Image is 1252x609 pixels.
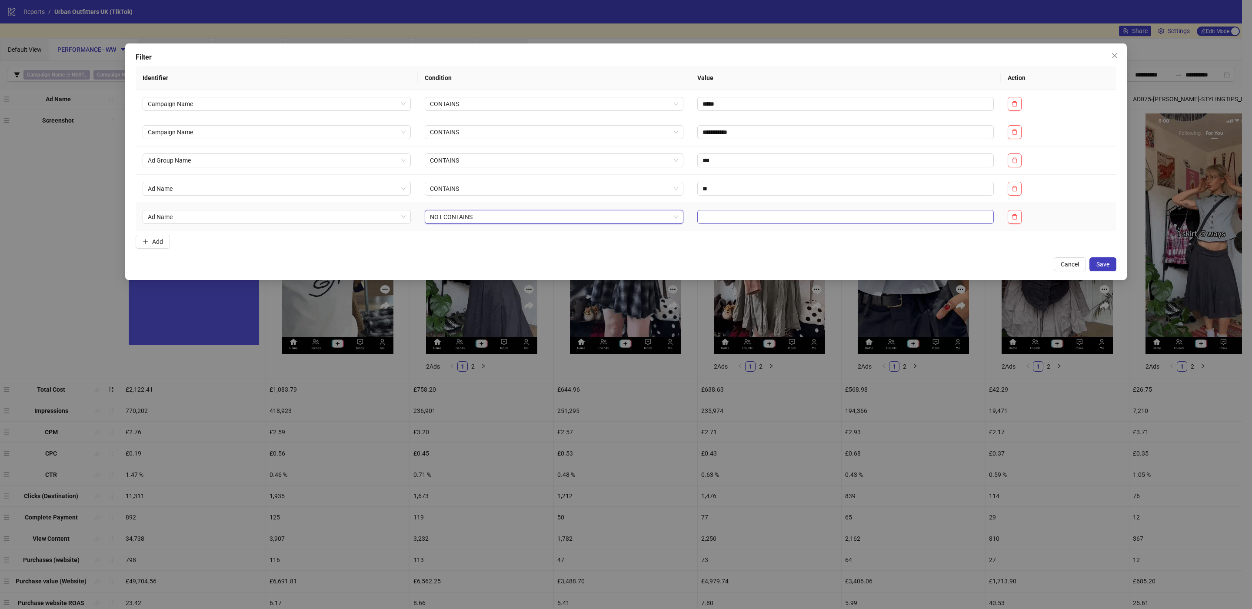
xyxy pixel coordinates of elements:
[1012,129,1018,135] span: delete
[1012,101,1018,107] span: delete
[136,235,170,249] button: Add
[1012,186,1018,192] span: delete
[1089,257,1116,271] button: Save
[148,210,406,223] span: Ad Name
[1054,257,1086,271] button: Cancel
[1111,52,1118,59] span: close
[430,97,678,110] span: CONTAINS
[1012,214,1018,220] span: delete
[148,182,406,195] span: Ad Name
[418,66,690,90] th: Condition
[1096,261,1109,268] span: Save
[1061,261,1079,268] span: Cancel
[430,126,678,139] span: CONTAINS
[690,66,1001,90] th: Value
[136,66,418,90] th: Identifier
[1001,66,1116,90] th: Action
[430,210,678,223] span: NOT CONTAINS
[1108,49,1122,63] button: Close
[143,239,149,245] span: plus
[430,154,678,167] span: CONTAINS
[1012,157,1018,163] span: delete
[148,97,406,110] span: Campaign Name
[148,154,406,167] span: Ad Group Name
[430,182,678,195] span: CONTAINS
[148,126,406,139] span: Campaign Name
[136,52,1116,63] div: Filter
[152,238,163,245] span: Add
